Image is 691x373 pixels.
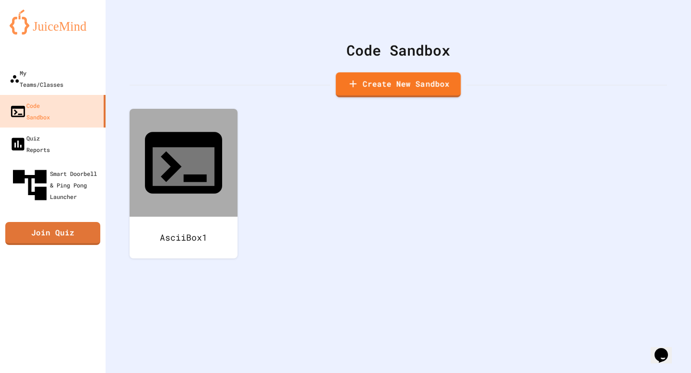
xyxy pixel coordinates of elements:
div: Quiz Reports [10,132,50,155]
div: Smart Doorbell & Ping Pong Launcher [10,165,102,205]
a: Create New Sandbox [336,72,461,97]
div: Code Sandbox [10,100,50,123]
img: logo-orange.svg [10,10,96,35]
div: My Teams/Classes [10,67,63,90]
div: Code Sandbox [130,39,667,61]
a: Join Quiz [5,222,100,245]
iframe: chat widget [651,335,681,363]
div: AsciiBox1 [130,217,238,258]
a: AsciiBox1 [130,109,238,258]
